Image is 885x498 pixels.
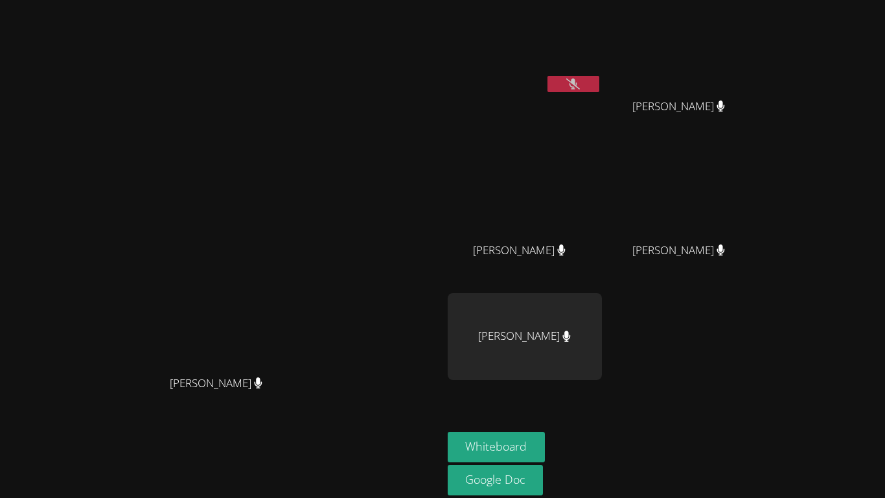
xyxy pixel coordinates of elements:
button: Whiteboard [448,432,546,462]
span: [PERSON_NAME] [473,241,566,260]
span: [PERSON_NAME] [170,374,262,393]
span: [PERSON_NAME] [632,241,725,260]
div: [PERSON_NAME] [448,293,602,380]
span: [PERSON_NAME] [632,97,725,116]
a: Google Doc [448,465,544,495]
